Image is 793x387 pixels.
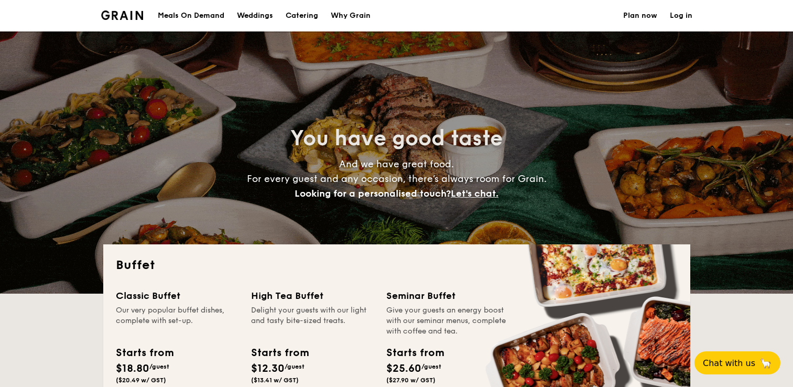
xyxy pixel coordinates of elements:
div: Starts from [116,345,173,361]
span: Looking for a personalised touch? [295,188,451,199]
span: ($13.41 w/ GST) [251,377,299,384]
h2: Buffet [116,257,678,274]
div: Seminar Buffet [386,288,509,303]
span: $12.30 [251,362,285,375]
div: Delight your guests with our light and tasty bite-sized treats. [251,305,374,337]
div: Give your guests an energy boost with our seminar menus, complete with coffee and tea. [386,305,509,337]
span: Chat with us [703,358,755,368]
div: Our very popular buffet dishes, complete with set-up. [116,305,238,337]
img: Grain [101,10,144,20]
a: Logotype [101,10,144,20]
span: ($20.49 w/ GST) [116,377,166,384]
span: 🦙 [759,357,772,369]
span: Let's chat. [451,188,498,199]
div: High Tea Buffet [251,288,374,303]
span: $18.80 [116,362,149,375]
span: ($27.90 w/ GST) [386,377,436,384]
span: You have good taste [290,126,503,151]
span: /guest [421,363,441,370]
div: Classic Buffet [116,288,238,303]
span: /guest [149,363,169,370]
button: Chat with us🦙 [694,351,780,374]
span: $25.60 [386,362,421,375]
div: Starts from [386,345,443,361]
span: And we have great food. For every guest and any occasion, there’s always room for Grain. [247,158,547,199]
div: Starts from [251,345,308,361]
span: /guest [285,363,305,370]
